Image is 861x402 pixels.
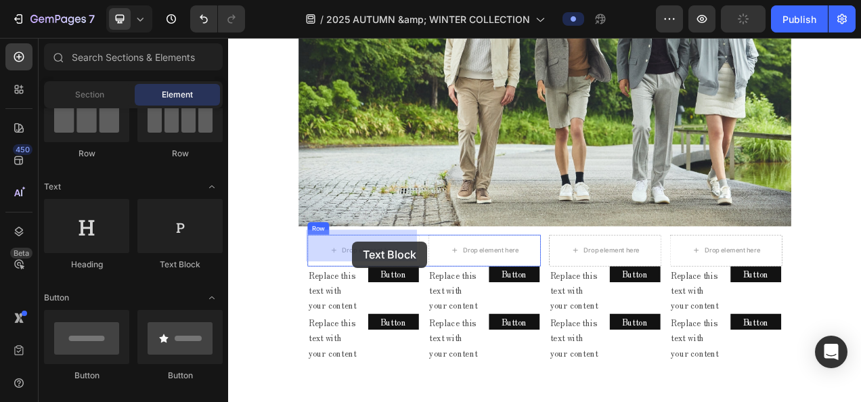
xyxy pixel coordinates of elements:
[44,148,129,160] div: Row
[44,43,223,70] input: Search Sections & Elements
[815,336,847,368] div: Open Intercom Messenger
[782,12,816,26] div: Publish
[320,12,324,26] span: /
[44,259,129,271] div: Heading
[137,370,223,382] div: Button
[89,11,95,27] p: 7
[44,181,61,193] span: Text
[137,259,223,271] div: Text Block
[44,292,69,304] span: Button
[190,5,245,32] div: Undo/Redo
[137,148,223,160] div: Row
[201,287,223,309] span: Toggle open
[75,89,104,101] span: Section
[162,89,193,101] span: Element
[771,5,828,32] button: Publish
[13,144,32,155] div: 450
[228,38,861,402] iframe: Design area
[10,248,32,259] div: Beta
[201,176,223,198] span: Toggle open
[44,370,129,382] div: Button
[5,5,101,32] button: 7
[326,12,530,26] span: 2025 AUTUMN &amp; WINTER COLLECTION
